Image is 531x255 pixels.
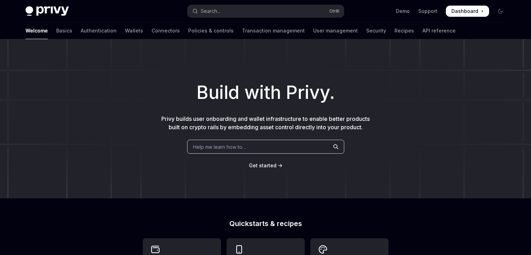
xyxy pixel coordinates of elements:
[25,22,48,39] a: Welcome
[25,6,69,16] img: dark logo
[329,8,340,14] span: Ctrl K
[249,162,276,168] span: Get started
[81,22,117,39] a: Authentication
[201,7,220,15] div: Search...
[418,8,437,15] a: Support
[394,22,414,39] a: Recipes
[422,22,456,39] a: API reference
[446,6,489,17] a: Dashboard
[313,22,358,39] a: User management
[143,220,389,227] h2: Quickstarts & recipes
[187,5,344,17] button: Open search
[56,22,72,39] a: Basics
[396,8,410,15] a: Demo
[495,6,506,17] button: Toggle dark mode
[125,22,143,39] a: Wallets
[249,162,276,169] a: Get started
[193,143,246,151] span: Help me learn how to…
[366,22,386,39] a: Security
[188,22,234,39] a: Policies & controls
[161,115,370,131] span: Privy builds user onboarding and wallet infrastructure to enable better products built on crypto ...
[152,22,180,39] a: Connectors
[451,8,478,15] span: Dashboard
[242,22,305,39] a: Transaction management
[11,79,520,106] h1: Build with Privy.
